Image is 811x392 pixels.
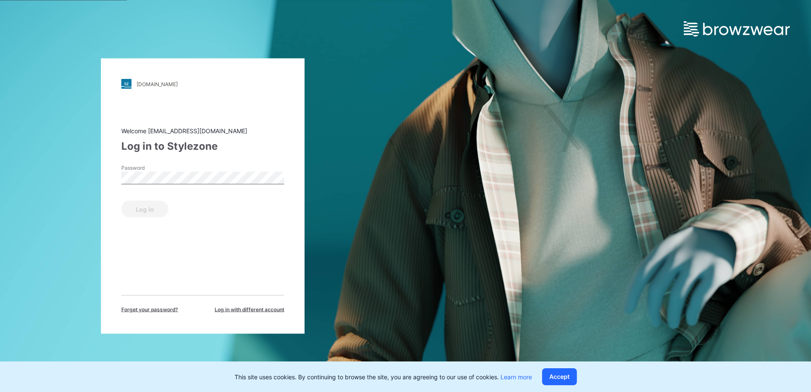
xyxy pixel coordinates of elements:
img: stylezone-logo.562084cfcfab977791bfbf7441f1a819.svg [121,79,131,89]
p: This site uses cookies. By continuing to browse the site, you are agreeing to our use of cookies. [235,372,532,381]
div: Welcome [EMAIL_ADDRESS][DOMAIN_NAME] [121,126,284,135]
label: Password [121,164,181,172]
span: Forget your password? [121,306,178,314]
span: Log in with different account [215,306,284,314]
a: [DOMAIN_NAME] [121,79,284,89]
a: Learn more [501,373,532,381]
img: browzwear-logo.e42bd6dac1945053ebaf764b6aa21510.svg [684,21,790,36]
div: Log in to Stylezone [121,139,284,154]
button: Accept [542,368,577,385]
div: [DOMAIN_NAME] [137,81,178,87]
